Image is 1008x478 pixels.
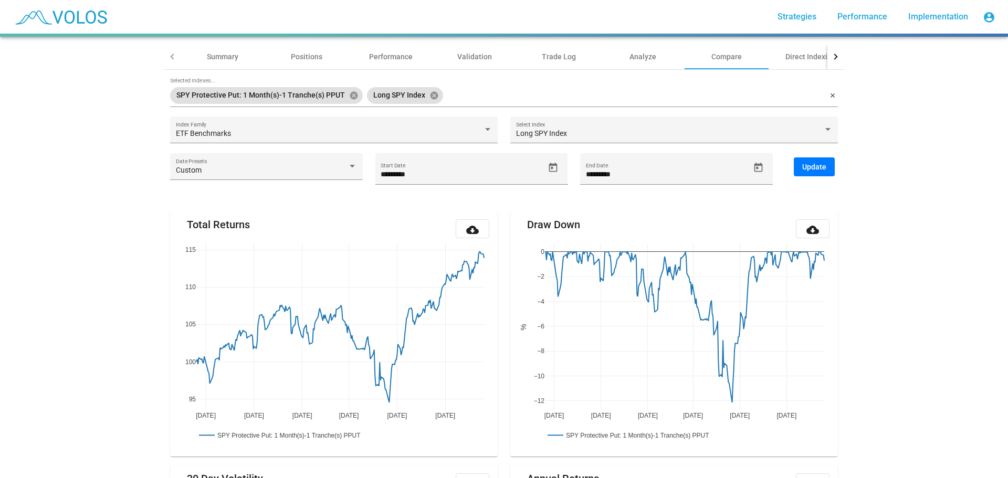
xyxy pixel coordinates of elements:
mat-card-title: Draw Down [527,219,580,230]
mat-card-title: Total Returns [187,219,250,230]
div: Trade Log [542,51,576,62]
span: Update [802,163,826,171]
a: Implementation [900,7,976,26]
mat-icon: cancel [429,91,439,100]
span: Implementation [908,12,968,22]
div: Compare [711,51,742,62]
div: Performance [369,51,413,62]
mat-icon: cancel [349,91,359,100]
div: Direct Indexing [785,51,836,62]
span: ETF Benchmarks [176,129,231,137]
img: blue_transparent.png [8,4,112,30]
mat-chip: Long SPY Index [367,87,443,104]
button: Update [794,157,835,176]
a: Strategies [769,7,825,26]
span: Strategies [778,12,816,22]
a: Performance [829,7,896,26]
button: Open calendar [544,158,562,177]
div: Summary [207,51,238,62]
button: Open calendar [749,158,768,177]
span: Performance [837,12,887,22]
mat-icon: cloud_download [466,224,479,236]
mat-icon: account_circle [983,11,995,24]
span: Long SPY Index [516,129,567,137]
div: Analyze [629,51,656,62]
mat-icon: cloud_download [806,224,819,236]
div: Positions [291,51,322,62]
span: Custom [176,166,202,174]
mat-icon: close [829,92,836,100]
div: Validation [457,51,492,62]
mat-chip: SPY Protective Put: 1 Month(s)-1 Tranche(s) PPUT [170,87,363,104]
